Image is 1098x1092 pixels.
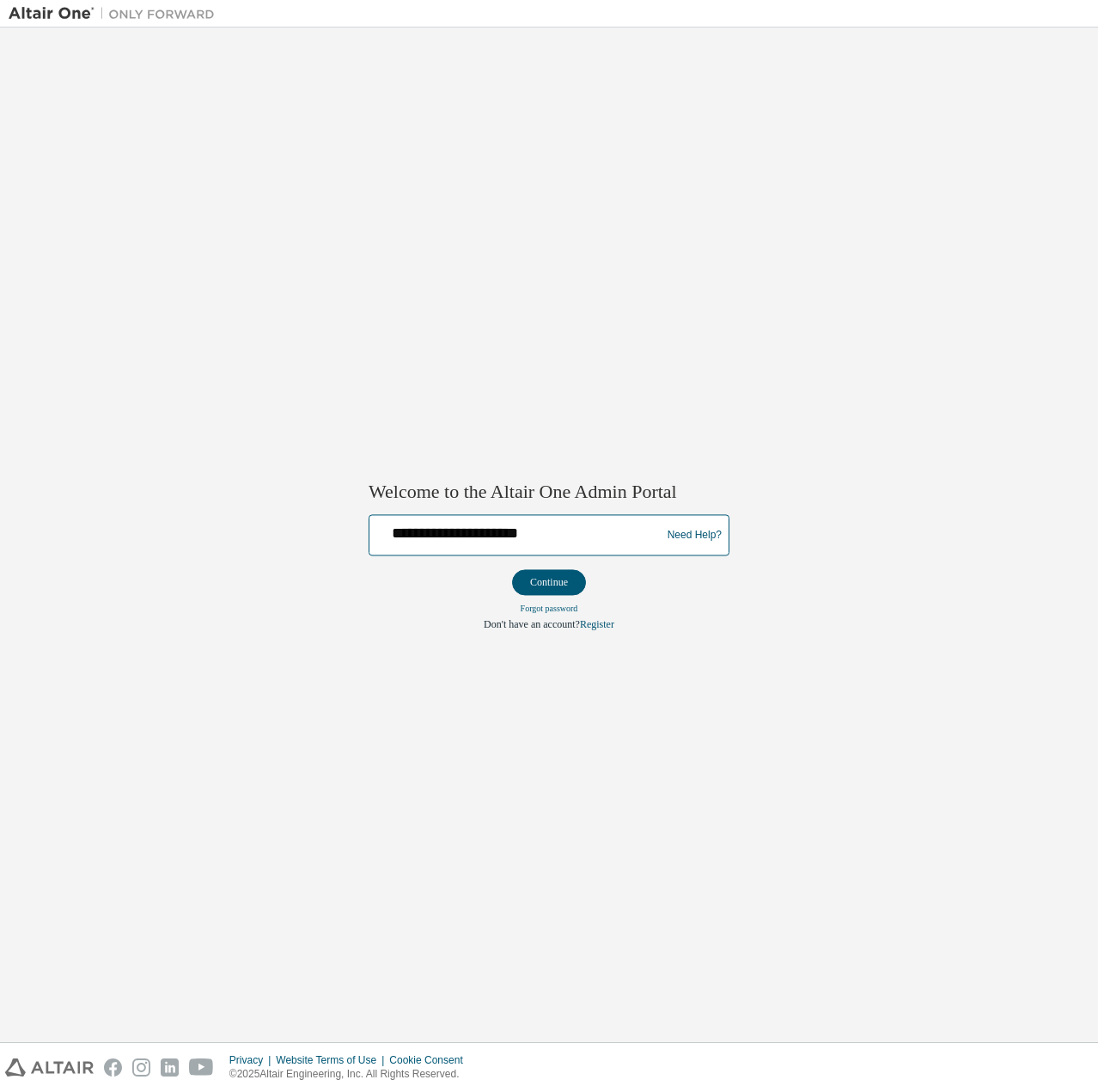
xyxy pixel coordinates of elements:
[229,1067,473,1082] p: © 2025 Altair Engineering, Inc. All Rights Reserved.
[9,5,223,22] img: Altair One
[104,1058,122,1077] img: facebook.svg
[369,480,729,504] h2: Welcome to the Altair One Admin Portal
[668,535,722,536] a: Need Help?
[5,1058,94,1077] img: altair_logo.svg
[580,619,614,631] a: Register
[512,570,586,596] button: Continue
[132,1058,150,1077] img: instagram.svg
[484,619,580,631] span: Don't have an account?
[276,1053,389,1067] div: Website Terms of Use
[389,1053,473,1067] div: Cookie Consent
[229,1053,276,1067] div: Privacy
[521,604,578,614] a: Forgot password
[189,1058,214,1077] img: youtube.svg
[161,1058,179,1077] img: linkedin.svg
